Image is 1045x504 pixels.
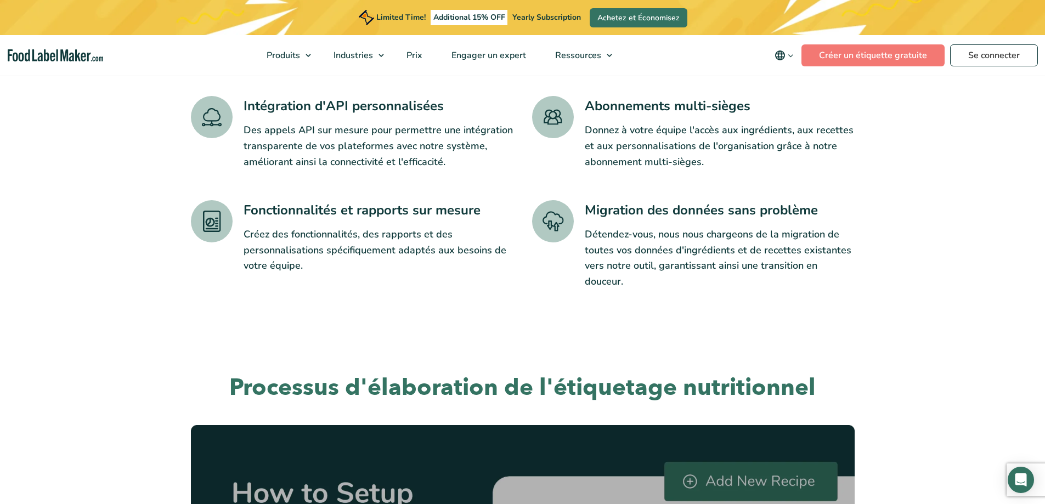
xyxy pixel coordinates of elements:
[541,35,618,76] a: Ressources
[319,35,389,76] a: Industries
[585,226,855,290] p: Détendez-vous, nous nous chargeons de la migration de toutes vos données d'ingrédients et de rece...
[244,122,513,169] p: Des appels API sur mesure pour permettre une intégration transparente de vos plateformes avec not...
[330,49,374,61] span: Industries
[263,49,301,61] span: Produits
[376,12,426,22] span: Limited Time!
[585,200,855,220] h3: Migration des données sans problème
[552,49,602,61] span: Ressources
[244,96,513,116] h3: Intégration d'API personnalisées
[244,226,513,274] p: Créez des fonctionnalités, des rapports et des personnalisations spécifiquement adaptés aux besoi...
[585,122,855,169] p: Donnez à votre équipe l'accès aux ingrédients, aux recettes et aux personnalisations de l'organis...
[801,44,945,66] a: Créer un étiquette gratuite
[512,12,581,22] span: Yearly Subscription
[950,44,1038,66] a: Se connecter
[244,200,513,220] h3: Fonctionnalités et rapports sur mesure
[585,96,855,116] h3: Abonnements multi-sièges
[403,49,423,61] span: Prix
[437,35,538,76] a: Engager un expert
[191,373,855,403] h2: Processus d'élaboration de l'étiquetage nutritionnel
[431,10,508,25] span: Additional 15% OFF
[1008,467,1034,493] div: Open Intercom Messenger
[590,8,687,27] a: Achetez et Économisez
[252,35,317,76] a: Produits
[392,35,434,76] a: Prix
[448,49,527,61] span: Engager un expert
